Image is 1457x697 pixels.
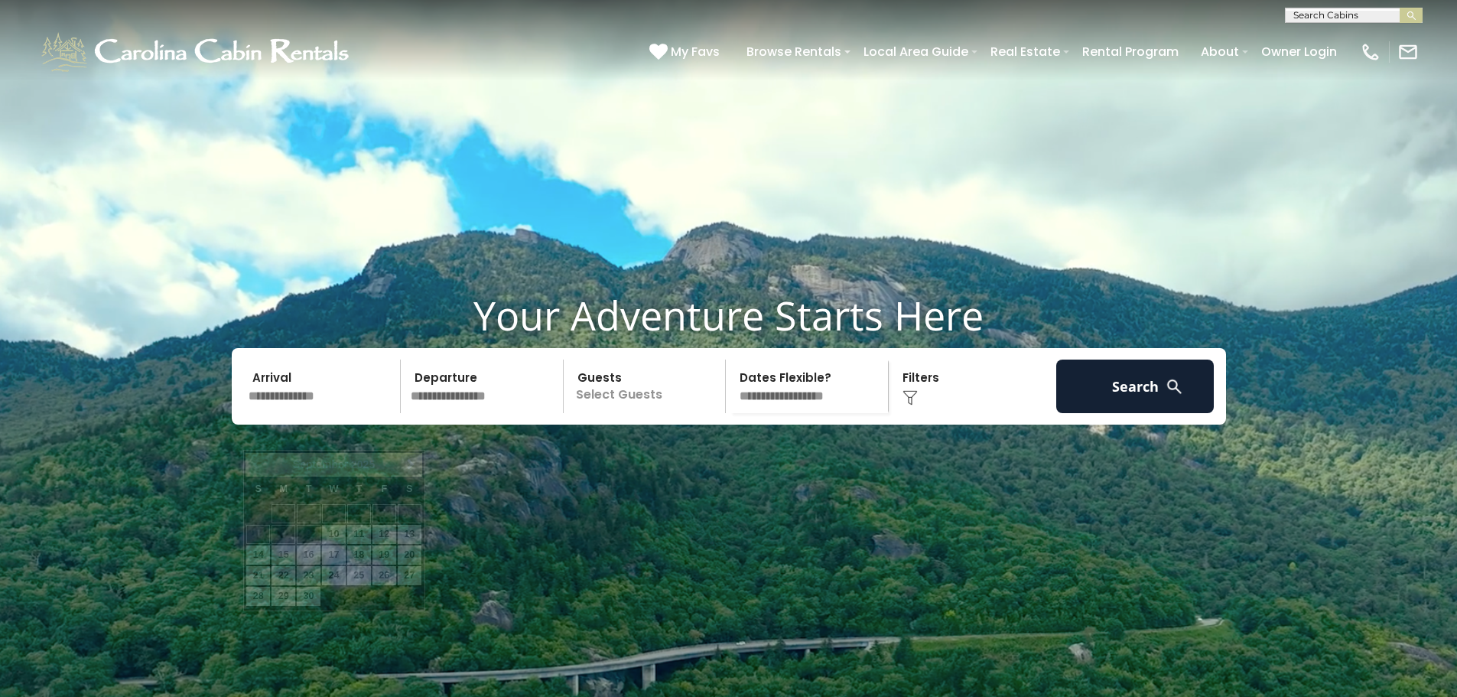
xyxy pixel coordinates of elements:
[297,546,320,565] a: 16
[351,458,375,471] span: 2025
[1193,38,1247,65] a: About
[902,390,918,405] img: filter--v1.png
[297,587,320,606] a: 30
[246,566,270,585] a: 21
[272,546,295,565] a: 15
[272,587,295,606] a: 29
[1056,360,1215,413] button: Search
[293,458,348,471] span: September
[406,484,412,494] span: Saturday
[279,484,288,494] span: Monday
[322,566,346,585] a: 24
[322,546,346,565] a: 17
[372,546,396,565] a: 19
[856,38,976,65] a: Local Area Guide
[1397,41,1419,63] img: mail-regular-white.png
[405,458,417,471] span: Next
[246,587,270,606] a: 28
[272,566,295,585] a: 22
[568,360,726,413] p: Select Guests
[246,546,270,565] a: 14
[38,29,356,75] img: White-1-1-2.png
[1075,38,1186,65] a: Rental Program
[402,455,421,474] a: Next
[322,525,346,544] a: 10
[347,525,371,544] a: 11
[1254,38,1345,65] a: Owner Login
[372,525,396,544] a: 12
[381,484,387,494] span: Friday
[11,292,1446,339] h1: Your Adventure Starts Here
[347,546,371,565] a: 18
[671,42,720,61] span: My Favs
[255,484,262,494] span: Sunday
[356,484,363,494] span: Thursday
[330,484,339,494] span: Wednesday
[983,38,1068,65] a: Real Estate
[739,38,849,65] a: Browse Rentals
[306,484,312,494] span: Tuesday
[398,525,421,544] a: 13
[398,546,421,565] a: 20
[347,566,371,585] a: 25
[649,42,724,62] a: My Favs
[398,566,421,585] a: 27
[297,566,320,585] a: 23
[1360,41,1381,63] img: phone-regular-white.png
[1165,377,1184,396] img: search-regular-white.png
[372,566,396,585] a: 26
